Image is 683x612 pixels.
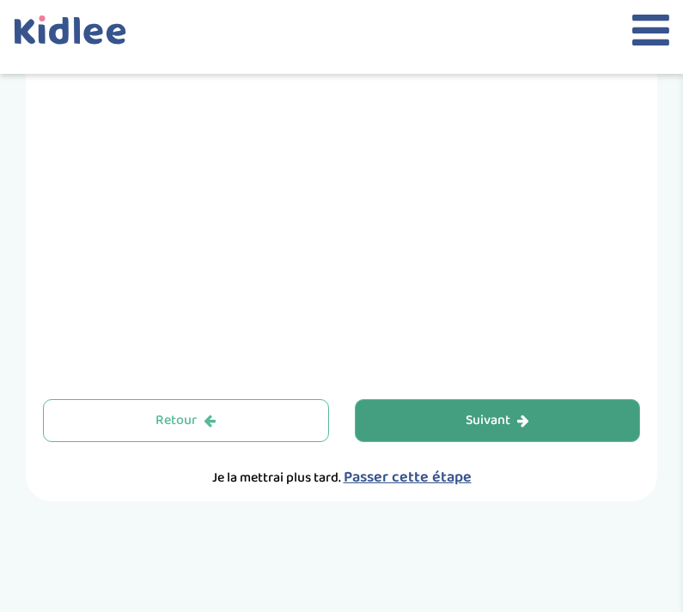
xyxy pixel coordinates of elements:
button: Suivant [355,399,641,442]
span: Je la mettrai plus tard. [212,467,341,488]
button: Retour [43,399,329,442]
div: Retour [156,411,216,431]
span: Passer cette étape [344,465,472,489]
div: Suivant [466,411,529,431]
